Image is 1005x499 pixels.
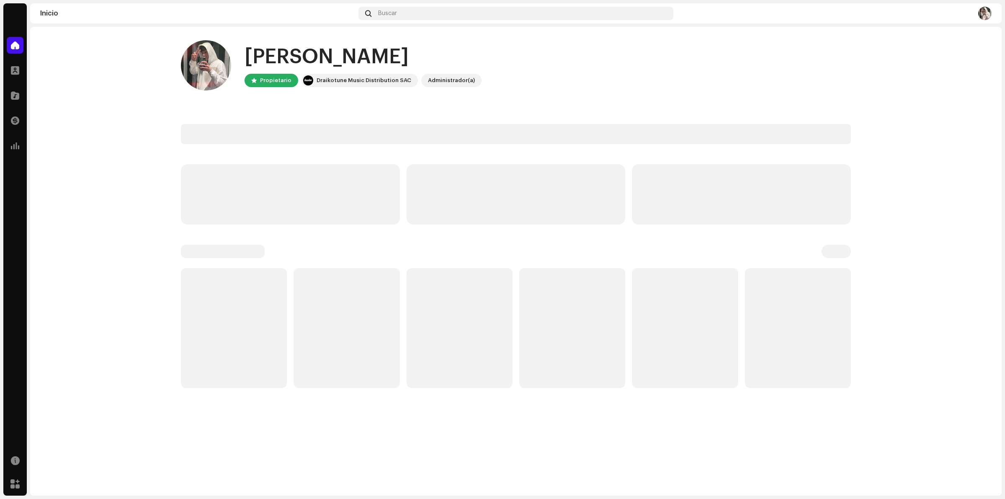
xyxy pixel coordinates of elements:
[303,75,313,85] img: 10370c6a-d0e2-4592-b8a2-38f444b0ca44
[181,40,231,90] img: 6d691742-94c2-418a-a6e6-df06c212a6d5
[378,10,397,17] span: Buscar
[260,75,291,85] div: Propietario
[978,7,992,20] img: 6d691742-94c2-418a-a6e6-df06c212a6d5
[428,75,475,85] div: Administrador(a)
[40,10,355,17] div: Inicio
[317,75,411,85] div: Draikotune Music Distribution SAC
[245,44,482,70] div: [PERSON_NAME]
